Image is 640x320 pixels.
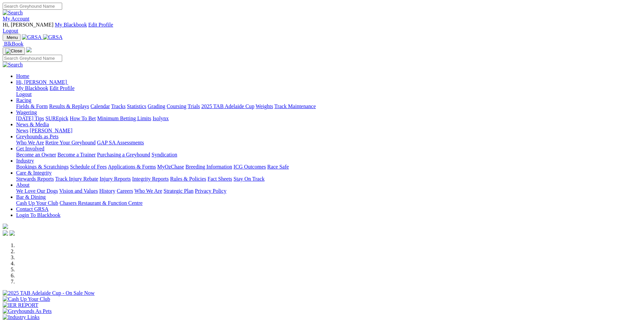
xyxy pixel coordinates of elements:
a: Grading [148,103,165,109]
a: Wagering [16,109,37,115]
img: Search [3,62,23,68]
a: Stewards Reports [16,176,54,182]
a: Logout [16,91,32,97]
div: Get Involved [16,152,637,158]
button: Toggle navigation [3,47,25,55]
a: Hi, [PERSON_NAME] [16,79,68,85]
a: Home [16,73,29,79]
a: Who We Are [134,188,162,194]
a: Purchasing a Greyhound [97,152,150,157]
img: Close [5,48,22,54]
a: Edit Profile [88,22,113,28]
a: Fields & Form [16,103,48,109]
input: Search [3,55,62,62]
a: History [99,188,115,194]
img: twitter.svg [9,230,15,236]
a: [DATE] Tips [16,116,44,121]
a: Become an Owner [16,152,56,157]
a: BlkBook [3,41,24,47]
div: Industry [16,164,637,170]
a: ICG Outcomes [233,164,266,170]
a: Results & Replays [49,103,89,109]
a: Bookings & Scratchings [16,164,69,170]
a: Calendar [90,103,110,109]
a: Retire Your Greyhound [45,140,96,145]
a: Schedule of Fees [70,164,106,170]
a: News & Media [16,122,49,127]
div: Care & Integrity [16,176,637,182]
a: Login To Blackbook [16,212,60,218]
a: Privacy Policy [195,188,226,194]
span: Menu [7,35,18,40]
a: Isolynx [153,116,169,121]
a: Become a Trainer [57,152,96,157]
a: Fact Sheets [208,176,232,182]
a: Racing [16,97,31,103]
a: Statistics [127,103,146,109]
div: Wagering [16,116,637,122]
a: Minimum Betting Limits [97,116,151,121]
a: Breeding Information [185,164,232,170]
div: News & Media [16,128,637,134]
button: Toggle navigation [3,34,20,41]
a: Tracks [111,103,126,109]
img: IER REPORT [3,302,38,308]
img: Greyhounds As Pets [3,308,52,314]
div: About [16,188,637,194]
a: [PERSON_NAME] [30,128,72,133]
a: Track Maintenance [274,103,316,109]
a: About [16,182,30,188]
a: Syndication [152,152,177,157]
a: How To Bet [70,116,96,121]
a: Integrity Reports [132,176,169,182]
div: Bar & Dining [16,200,637,206]
span: BlkBook [4,41,24,47]
a: MyOzChase [157,164,184,170]
a: We Love Our Dogs [16,188,58,194]
img: logo-grsa-white.png [3,224,8,229]
img: GRSA [43,34,63,40]
img: Cash Up Your Club [3,296,50,302]
a: Get Involved [16,146,44,151]
a: Logout [3,28,18,34]
img: GRSA [22,34,42,40]
a: Industry [16,158,34,164]
a: Track Injury Rebate [55,176,98,182]
div: Hi, [PERSON_NAME] [16,85,637,97]
a: SUREpick [45,116,68,121]
a: News [16,128,28,133]
a: Edit Profile [50,85,75,91]
a: Contact GRSA [16,206,48,212]
div: My Account [3,22,637,34]
a: Applications & Forms [108,164,156,170]
a: 2025 TAB Adelaide Cup [201,103,254,109]
a: Care & Integrity [16,170,52,176]
a: Bar & Dining [16,194,46,200]
div: Greyhounds as Pets [16,140,637,146]
a: Coursing [167,103,186,109]
a: My Blackbook [16,85,48,91]
a: My Blackbook [55,22,87,28]
a: Stay On Track [233,176,264,182]
input: Search [3,3,62,10]
a: Chasers Restaurant & Function Centre [59,200,142,206]
a: Trials [187,103,200,109]
a: Greyhounds as Pets [16,134,58,139]
a: Strategic Plan [164,188,194,194]
a: GAP SA Assessments [97,140,144,145]
span: Hi, [PERSON_NAME] [3,22,53,28]
span: Hi, [PERSON_NAME] [16,79,67,85]
a: My Account [3,16,30,21]
img: 2025 TAB Adelaide Cup - On Sale Now [3,290,95,296]
a: Rules & Policies [170,176,206,182]
a: Careers [117,188,133,194]
img: Search [3,10,23,16]
a: Injury Reports [99,176,131,182]
div: Racing [16,103,637,109]
a: Vision and Values [59,188,98,194]
img: facebook.svg [3,230,8,236]
a: Weights [256,103,273,109]
a: Who We Are [16,140,44,145]
a: Race Safe [267,164,289,170]
img: logo-grsa-white.png [26,47,32,52]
